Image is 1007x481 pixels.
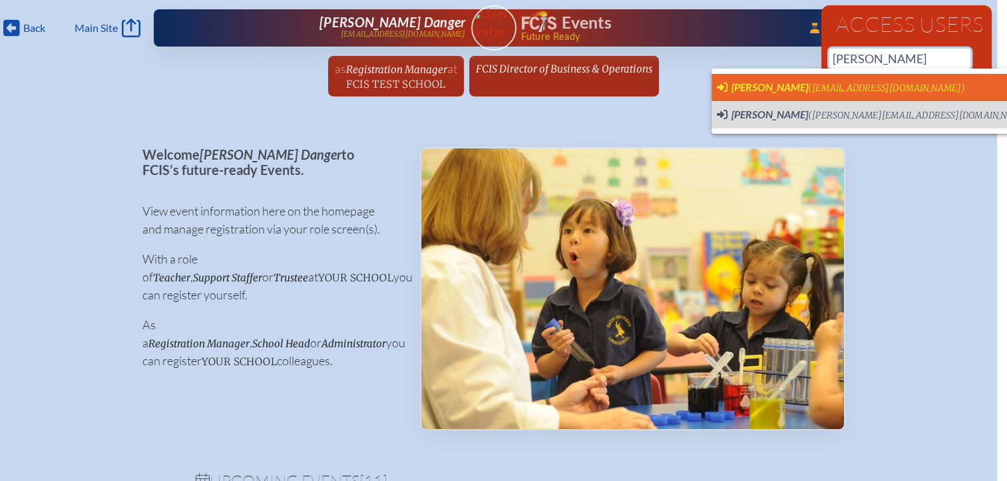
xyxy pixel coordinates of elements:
span: [PERSON_NAME] Danger [319,14,465,30]
span: Switch User [717,80,965,95]
span: [PERSON_NAME] [731,80,808,93]
img: Events [421,148,844,429]
div: FCIS Events — Future ready [522,11,791,41]
span: Registration Manager [346,63,447,76]
span: Trustee [274,271,308,284]
span: ([EMAIL_ADDRESS][DOMAIN_NAME]) [808,82,965,94]
a: Main Site [75,19,140,37]
span: Future Ready [520,32,791,41]
input: Person’s name or email [829,49,970,69]
span: [PERSON_NAME] [731,108,808,120]
img: User Avatar [465,5,522,40]
a: asRegistration ManageratFCIS Test School [329,56,463,96]
a: FCIS Director of Business & Operations [471,56,658,81]
span: Main Site [75,21,118,35]
a: [PERSON_NAME] Danger[EMAIL_ADDRESS][DOMAIN_NAME] [196,15,466,41]
span: Back [23,21,45,35]
span: Teacher [153,271,190,284]
span: your school [318,271,393,284]
p: Welcome to FCIS’s future-ready Events. [142,147,399,177]
p: As a , or you can register colleagues. [142,316,399,370]
span: Administrator [321,337,386,350]
span: FCIS Director of Business & Operations [476,63,652,75]
p: View event information here on the homepage and manage registration via your role screen(s). [142,202,399,238]
span: at [447,61,457,76]
span: as [335,61,346,76]
span: [PERSON_NAME] Danger [200,146,341,162]
span: Registration Manager [148,337,250,350]
span: School Head [252,337,310,350]
span: FCIS Test School [346,78,445,90]
h1: Access Users [829,13,984,35]
p: [EMAIL_ADDRESS][DOMAIN_NAME] [341,30,466,39]
span: Support Staffer [193,271,262,284]
a: User Avatar [471,5,516,51]
p: With a role of , or at you can register yourself. [142,250,399,304]
span: your school [202,355,277,368]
